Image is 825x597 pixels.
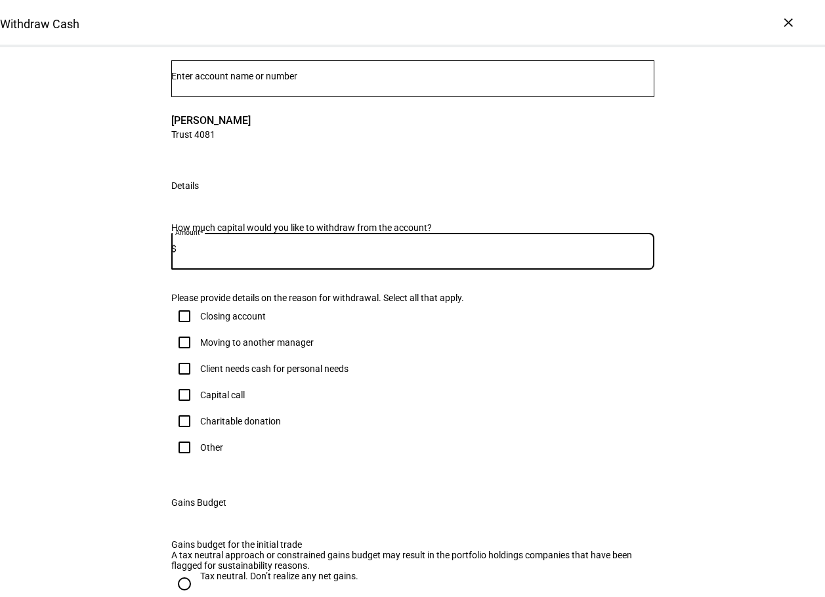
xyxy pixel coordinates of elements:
div: Tax neutral. Don’t realize any net gains. [200,571,358,581]
div: Gains budget for the initial trade [171,539,654,550]
div: A tax neutral approach or constrained gains budget may result in the portfolio holdings companies... [171,550,654,571]
div: Other [200,442,223,453]
div: Please provide details on the reason for withdrawal. Select all that apply. [171,293,654,303]
span: Trust 4081 [171,128,251,140]
div: Moving to another manager [200,337,314,348]
div: Closing account [200,311,266,321]
div: Client needs cash for personal needs [200,363,349,374]
mat-label: Amount* [175,228,203,236]
span: [PERSON_NAME] [171,113,251,128]
div: How much capital would you like to withdraw from the account? [171,222,654,233]
div: Capital call [200,390,245,400]
input: Number [171,71,654,81]
div: Charitable donation [200,416,281,426]
div: × [778,12,799,33]
span: $ [171,243,177,254]
div: Details [171,180,199,191]
div: Gains Budget [171,497,226,508]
